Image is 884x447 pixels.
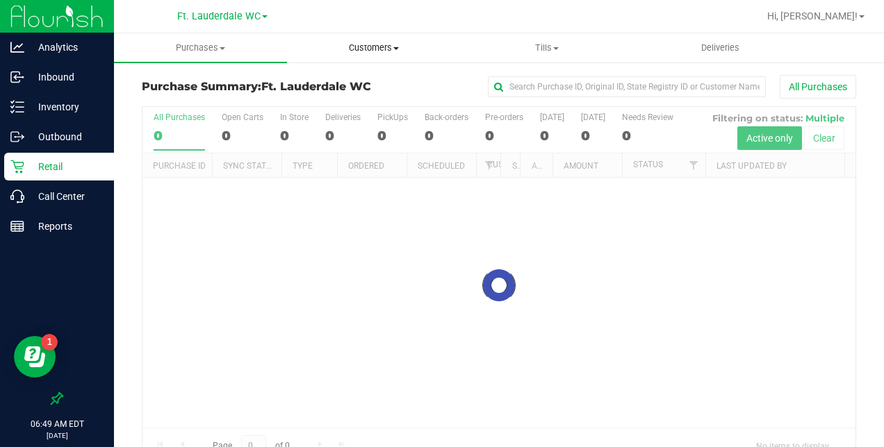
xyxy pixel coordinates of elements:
[287,33,460,62] a: Customers
[461,33,634,62] a: Tills
[114,33,287,62] a: Purchases
[767,10,858,22] span: Hi, [PERSON_NAME]!
[6,418,108,430] p: 06:49 AM EDT
[10,160,24,174] inline-svg: Retail
[24,39,108,56] p: Analytics
[488,76,766,97] input: Search Purchase ID, Original ID, State Registry ID or Customer Name...
[10,40,24,54] inline-svg: Analytics
[10,130,24,144] inline-svg: Outbound
[41,334,58,351] iframe: Resource center unread badge
[288,42,459,54] span: Customers
[10,189,24,203] inline-svg: Call Center
[10,70,24,84] inline-svg: Inbound
[24,99,108,115] p: Inventory
[634,33,807,62] a: Deliveries
[780,75,856,99] button: All Purchases
[114,42,287,54] span: Purchases
[10,100,24,114] inline-svg: Inventory
[10,219,24,233] inline-svg: Reports
[682,42,758,54] span: Deliveries
[177,10,261,22] span: Ft. Lauderdale WC
[142,81,380,93] h3: Purchase Summary:
[24,218,108,235] p: Reports
[24,188,108,205] p: Call Center
[461,42,633,54] span: Tills
[14,336,56,378] iframe: Resource center
[24,158,108,175] p: Retail
[6,430,108,441] p: [DATE]
[24,69,108,85] p: Inbound
[24,128,108,145] p: Outbound
[261,80,371,93] span: Ft. Lauderdale WC
[50,391,64,405] label: Pin the sidebar to full width on large screens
